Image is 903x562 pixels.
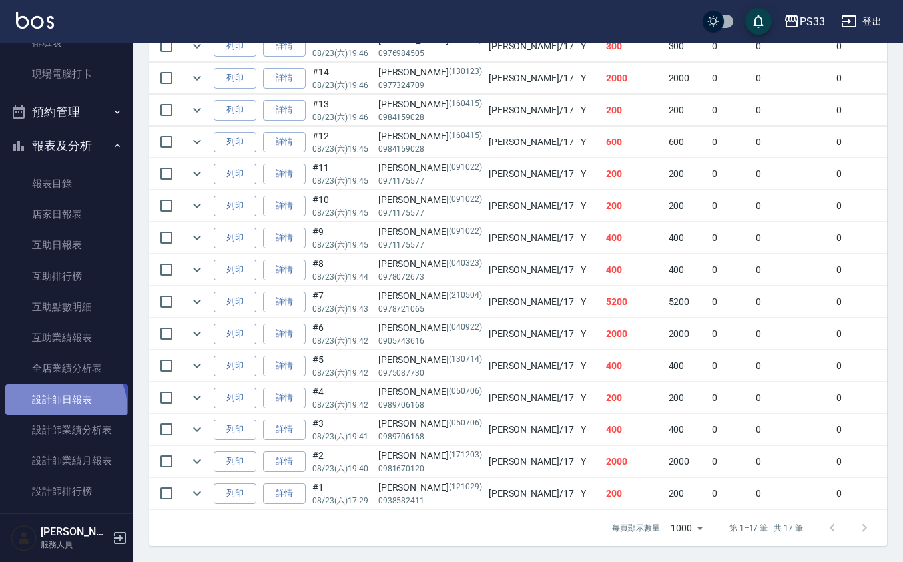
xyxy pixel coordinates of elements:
[485,350,577,382] td: [PERSON_NAME] /17
[187,260,207,280] button: expand row
[378,257,482,271] div: [PERSON_NAME]
[378,143,482,155] p: 0984159028
[378,335,482,347] p: 0905743616
[378,449,482,463] div: [PERSON_NAME]
[449,417,482,431] p: (050706)
[378,463,482,475] p: 0981670120
[187,451,207,471] button: expand row
[187,483,207,503] button: expand row
[309,127,375,158] td: #12
[665,414,709,445] td: 400
[263,324,306,344] a: 詳情
[577,63,603,94] td: Y
[312,239,372,251] p: 08/23 (六) 19:45
[312,111,372,123] p: 08/23 (六) 19:46
[263,100,306,121] a: 詳情
[214,292,256,312] button: 列印
[214,451,256,472] button: 列印
[577,31,603,62] td: Y
[665,350,709,382] td: 400
[5,95,128,129] button: 預約管理
[378,193,482,207] div: [PERSON_NAME]
[603,254,665,286] td: 400
[378,321,482,335] div: [PERSON_NAME]
[485,318,577,350] td: [PERSON_NAME] /17
[187,132,207,152] button: expand row
[449,193,482,207] p: (091022)
[665,510,708,546] div: 1000
[709,382,752,414] td: 0
[577,95,603,126] td: Y
[214,420,256,440] button: 列印
[485,190,577,222] td: [PERSON_NAME] /17
[449,353,482,367] p: (130714)
[449,289,482,303] p: (210504)
[309,446,375,477] td: #2
[449,449,482,463] p: (171203)
[263,356,306,376] a: 詳情
[752,158,833,190] td: 0
[5,353,128,384] a: 全店業績分析表
[263,483,306,504] a: 詳情
[263,132,306,152] a: 詳情
[5,322,128,353] a: 互助業績報表
[752,318,833,350] td: 0
[836,9,887,34] button: 登出
[752,414,833,445] td: 0
[5,199,128,230] a: 店家日報表
[485,31,577,62] td: [PERSON_NAME] /17
[709,254,752,286] td: 0
[665,318,709,350] td: 2000
[309,222,375,254] td: #9
[665,382,709,414] td: 200
[309,95,375,126] td: #13
[5,445,128,476] a: 設計師業績月報表
[752,95,833,126] td: 0
[485,478,577,509] td: [PERSON_NAME] /17
[378,79,482,91] p: 0977324709
[603,127,665,158] td: 600
[378,129,482,143] div: [PERSON_NAME]
[709,446,752,477] td: 0
[752,382,833,414] td: 0
[263,196,306,216] a: 詳情
[5,292,128,322] a: 互助點數明細
[709,63,752,94] td: 0
[214,36,256,57] button: 列印
[312,335,372,347] p: 08/23 (六) 19:42
[263,228,306,248] a: 詳情
[11,525,37,551] img: Person
[312,399,372,411] p: 08/23 (六) 19:42
[709,31,752,62] td: 0
[378,65,482,79] div: [PERSON_NAME]
[603,95,665,126] td: 200
[752,127,833,158] td: 0
[485,254,577,286] td: [PERSON_NAME] /17
[378,271,482,283] p: 0978072673
[309,318,375,350] td: #6
[603,31,665,62] td: 300
[709,478,752,509] td: 0
[214,324,256,344] button: 列印
[5,27,128,58] a: 排班表
[577,127,603,158] td: Y
[603,382,665,414] td: 200
[485,222,577,254] td: [PERSON_NAME] /17
[485,95,577,126] td: [PERSON_NAME] /17
[449,225,482,239] p: (091022)
[312,207,372,219] p: 08/23 (六) 19:45
[214,100,256,121] button: 列印
[665,222,709,254] td: 400
[752,478,833,509] td: 0
[263,36,306,57] a: 詳情
[378,111,482,123] p: 0984159028
[577,414,603,445] td: Y
[449,385,482,399] p: (050706)
[263,260,306,280] a: 詳情
[577,254,603,286] td: Y
[214,196,256,216] button: 列印
[709,158,752,190] td: 0
[603,414,665,445] td: 400
[752,222,833,254] td: 0
[752,446,833,477] td: 0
